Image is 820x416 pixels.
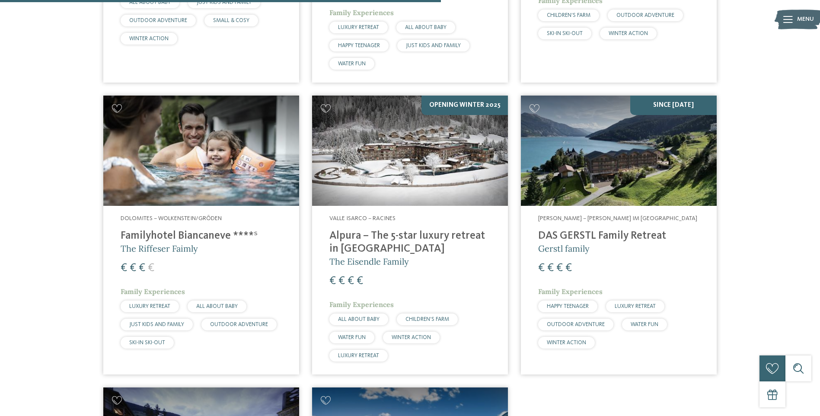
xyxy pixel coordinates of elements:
[338,275,345,287] span: €
[547,322,605,327] span: OUTDOOR ADVENTURE
[121,230,282,243] h4: Familyhotel Biancaneve ****ˢ
[547,31,583,36] span: SKI-IN SKI-OUT
[121,287,185,296] span: Family Experiences
[312,96,508,206] img: Looking for family hotels? Find the best ones here!
[210,322,268,327] span: OUTDOOR ADVENTURE
[129,18,187,23] span: OUTDOOR ADVENTURE
[329,230,491,256] h4: Alpura – The 5-star luxury retreat in [GEOGRAPHIC_DATA]
[615,304,656,309] span: LUXURY RETREAT
[547,13,590,18] span: CHILDREN’S FARM
[129,322,184,327] span: JUST KIDS AND FAMILY
[521,96,717,374] a: Looking for family hotels? Find the best ones here! SINCE [DATE] [PERSON_NAME] – [PERSON_NAME] im...
[405,317,449,322] span: CHILDREN’S FARM
[338,353,379,358] span: LUXURY RETREAT
[329,215,396,221] span: Valle Isarco – Racines
[121,215,222,221] span: Dolomites – Wolkenstein/Gröden
[338,61,366,67] span: WATER FUN
[565,262,572,274] span: €
[129,36,169,42] span: WINTER ACTION
[130,262,136,274] span: €
[148,262,154,274] span: €
[538,287,603,296] span: Family Experiences
[329,300,394,309] span: Family Experiences
[538,215,697,221] span: [PERSON_NAME] – [PERSON_NAME] im [GEOGRAPHIC_DATA]
[392,335,431,340] span: WINTER ACTION
[338,317,380,322] span: ALL ABOUT BABY
[538,262,545,274] span: €
[139,262,145,274] span: €
[129,304,170,309] span: LUXURY RETREAT
[538,243,590,254] span: Gerstl family
[121,262,127,274] span: €
[547,262,554,274] span: €
[329,8,394,17] span: Family Experiences
[547,304,589,309] span: HAPPY TEENAGER
[631,322,658,327] span: WATER FUN
[196,304,238,309] span: ALL ABOUT BABY
[547,340,586,346] span: WINTER ACTION
[338,335,366,340] span: WATER FUN
[348,275,354,287] span: €
[329,275,336,287] span: €
[405,25,447,30] span: ALL ABOUT BABY
[609,31,648,36] span: WINTER ACTION
[538,230,699,243] h4: DAS GERSTL Family Retreat
[103,96,299,374] a: Looking for family hotels? Find the best ones here! Dolomites – Wolkenstein/Gröden Familyhotel Bi...
[121,243,198,254] span: The Riffeser Faimly
[521,96,717,206] img: Looking for family hotels? Find the best ones here!
[556,262,563,274] span: €
[357,275,363,287] span: €
[103,96,299,206] img: Looking for family hotels? Find the best ones here!
[329,256,409,267] span: The Eisendle Family
[616,13,674,18] span: OUTDOOR ADVENTURE
[312,96,508,374] a: Looking for family hotels? Find the best ones here! Opening winter 2025 Valle Isarco – Racines Al...
[213,18,249,23] span: SMALL & COSY
[406,43,461,48] span: JUST KIDS AND FAMILY
[129,340,165,346] span: SKI-IN SKI-OUT
[338,43,380,48] span: HAPPY TEENAGER
[338,25,379,30] span: LUXURY RETREAT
